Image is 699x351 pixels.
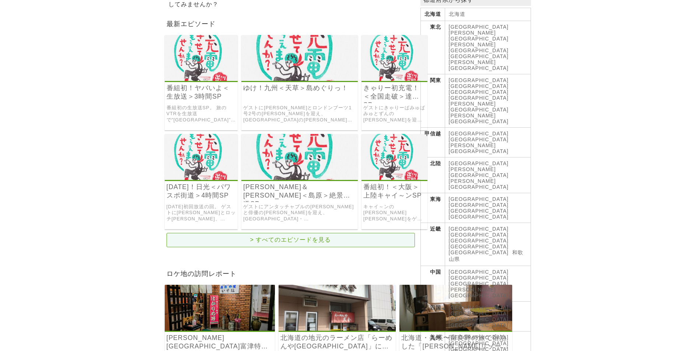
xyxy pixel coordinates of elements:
a: [PERSON_NAME][GEOGRAPHIC_DATA] [449,42,509,53]
th: 東北 [420,21,445,74]
a: [DATE]！日光＜パワスポ街道＞4時間SP [167,183,236,200]
img: icon-320px.png [165,134,238,180]
img: AsNwp59YshP9ELP.png [279,285,396,331]
a: 出川哲朗の充電させてもらえませんか？ ワォ！”生放送”で一緒に充電みてねSPだッ！温泉天国”日田街道”をパワスポ宇戸の庄から131㌔！ですが…初の生放送に哲朗もドキドキでヤバいよ²SP [165,76,238,82]
a: [GEOGRAPHIC_DATA] [449,269,509,275]
a: [GEOGRAPHIC_DATA] [449,316,509,322]
a: きゃりー初充電！＜全国走破＞達成SP [363,84,426,101]
a: [GEOGRAPHIC_DATA] [449,136,509,142]
a: [PERSON_NAME][GEOGRAPHIC_DATA] [449,101,509,113]
th: 中国 [420,266,445,302]
a: [GEOGRAPHIC_DATA] [449,196,509,202]
a: 出川哲朗の充電させてもらえませんか？ ついに宮城県で全国制覇！絶景の紅葉街道”金色の鳴子峡”から”日本三景松島”までズズーっと108㌔！きゃりーぱみゅぱみゅが初登場で飯尾も絶好調！ヤバいよ²SP [361,76,427,82]
a: [PERSON_NAME][GEOGRAPHIC_DATA] [449,59,509,71]
h2: ロケ地の訪問レポート [165,267,417,279]
img: 4kYIWZh1kOJ21CP.jpg [399,285,512,331]
a: [PERSON_NAME] [449,113,496,118]
a: [GEOGRAPHIC_DATA] [449,340,509,346]
a: 出川哲朗の充電させてもらえませんか？ 行くぞ”大阪”初上陸！天空の竹田城から丹波篠山ぬけてノスタルジック街道113㌔！松茸に但馬牛！黒豆に栗！美味しいモノだらけでキャイ～ンが大興奮！ヤバいよ²SP [361,175,427,181]
a: [GEOGRAPHIC_DATA] [449,214,509,220]
a: [GEOGRAPHIC_DATA] [449,89,509,95]
a: 出川哲朗の充電させてもらえませんか？ ルンルンッ天草”島めぐり”！富岡城から絶景夕日パワスポ目指して114㌔！絶品グルメだらけなんですが千秋もロンブー亮も腹ペコでヤバいよ²SP [241,76,358,82]
a: [GEOGRAPHIC_DATA] [449,334,509,340]
a: [GEOGRAPHIC_DATA] [449,249,509,255]
a: 出川哲朗の充電させてもらえませんか？ 島原半島から有明海渡って水の都柳川ぬけて絶景街道125㌔！目指すは久留米”水天宮”！ですがザキヤマ乱入＆塚本高史が初登場で哲朗タジタジ！ヤバいよ²SP [241,175,358,181]
a: [PERSON_NAME][GEOGRAPHIC_DATA] [449,166,509,178]
a: [PERSON_NAME][GEOGRAPHIC_DATA] [449,30,509,42]
a: [GEOGRAPHIC_DATA] [449,24,509,30]
a: [GEOGRAPHIC_DATA] [449,226,509,232]
a: [GEOGRAPHIC_DATA] [449,118,509,124]
img: icon-320px.png [361,35,427,81]
a: [GEOGRAPHIC_DATA] [449,77,509,83]
a: [GEOGRAPHIC_DATA] [449,232,509,238]
a: [GEOGRAPHIC_DATA] [449,238,509,244]
a: [GEOGRAPHIC_DATA] [449,83,509,89]
a: [GEOGRAPHIC_DATA] [449,202,509,208]
a: ゲストにアンタッチャブルの[PERSON_NAME]と俳優の[PERSON_NAME]を迎え、[GEOGRAPHIC_DATA]・[GEOGRAPHIC_DATA]から[PERSON_NAME]... [243,204,356,222]
a: 番組初！＜大阪＞上陸キャイ～ンSP [363,183,426,200]
a: [GEOGRAPHIC_DATA] [449,208,509,214]
h2: 最新エピソード [165,18,417,29]
a: [GEOGRAPHIC_DATA] [449,311,509,316]
a: 番組初の生放送SP。 旅のVTRを生放送で”[GEOGRAPHIC_DATA]”にお邪魔して一緒に見ます。 VTRでは、ゲストに[PERSON_NAME]と[PERSON_NAME]を迎えて、[... [167,105,236,123]
a: [PERSON_NAME][GEOGRAPHIC_DATA]富津特産の「はかりめ」を食べてきました！ [167,334,273,351]
a: [GEOGRAPHIC_DATA] [449,53,509,59]
th: 東海 [420,193,445,223]
a: ゆけ！九州＜天草＞島めぐりっ！ [243,84,356,92]
a: 番組初！ヤバいよ＜生放送＞3時間SP [167,84,236,101]
a: 出川哲朗の充電させてもらえませんか？ 新春！最強パワスポ街道212㌔！日光東照宮から筑波山ぬけて鹿島神社へ！ですがひぇ～上川隆也が初登場でドッキドキ！中岡も大島もっ！めでたすぎてヤバいよ²SP [165,175,238,181]
img: icon-320px.png [241,134,358,180]
a: [GEOGRAPHIC_DATA] [449,281,509,287]
img: icon-320px.png [165,35,238,81]
img: icon-320px.png [241,35,358,81]
img: icon-320px.png [361,134,427,180]
a: 北海道 [449,11,465,17]
a: [GEOGRAPHIC_DATA] [449,275,509,281]
a: ゲストに[PERSON_NAME]とロンドンブーツ1号2号の[PERSON_NAME]を迎え、[GEOGRAPHIC_DATA]の[PERSON_NAME]から絶景のパワースポット・[PERSO... [243,105,356,123]
th: 関東 [420,74,445,128]
a: [GEOGRAPHIC_DATA] [449,322,509,328]
a: [PERSON_NAME]＆[PERSON_NAME]＜島原＞絶景街道SP [243,183,356,200]
a: [GEOGRAPHIC_DATA] [449,160,509,166]
a: [GEOGRAPHIC_DATA] [449,244,509,249]
img: Oh32Y7hcHU0IqQG.jpg [165,285,275,331]
a: キャイ～ンの[PERSON_NAME] [PERSON_NAME]をゲストに迎えて、兵庫の[PERSON_NAME]から[GEOGRAPHIC_DATA]の[PERSON_NAME][GEOGR... [363,204,426,222]
th: 北海道 [420,8,445,21]
a: ゲストにきゃりーぱみゅぱみゅとずんの[PERSON_NAME]を迎え、今回の[PERSON_NAME][GEOGRAPHIC_DATA]の回で47都道府県走破達成！”金色の[GEOGRAPHIC... [363,105,426,123]
a: 北海道の地元のラーメン店「らーめんや[GEOGRAPHIC_DATA]」に行ってきました [280,334,394,351]
th: 北陸 [420,157,445,193]
a: [GEOGRAPHIC_DATA] [449,95,509,101]
th: 甲信越 [420,128,445,157]
a: [DATE]初回放送の回。 ゲストに[PERSON_NAME]とロッチ[PERSON_NAME]、[PERSON_NAME][GEOGRAPHIC_DATA]の[PERSON_NAME]を迎え、... [167,204,236,222]
a: [PERSON_NAME][GEOGRAPHIC_DATA] [449,287,509,298]
a: > すべてのエピソードを見る [167,233,415,247]
a: [GEOGRAPHIC_DATA] [449,305,509,311]
a: [GEOGRAPHIC_DATA] [449,131,509,136]
a: 北海道・美瑛〜富良野の旅で宿泊した「[PERSON_NAME]リゾートOMO７旭川」に泊まってきた [401,334,510,351]
a: [PERSON_NAME][GEOGRAPHIC_DATA] [449,142,509,154]
th: 近畿 [420,223,445,266]
a: [PERSON_NAME][GEOGRAPHIC_DATA] [449,178,509,190]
